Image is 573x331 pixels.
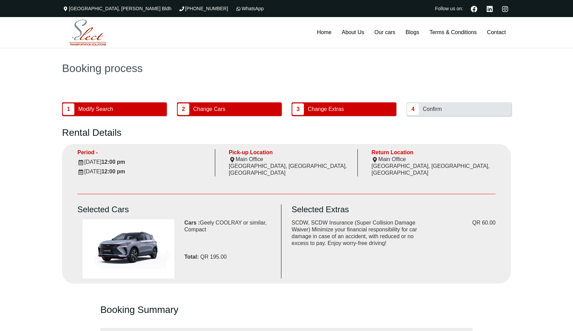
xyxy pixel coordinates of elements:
[482,17,511,48] a: Contact
[292,220,417,246] span: SCDW, SCDW Insurance (Super Collision Damage Waiver) Minimize your financial responsibility for c...
[369,17,400,48] a: Our cars
[77,204,281,215] h3: Selected Cars
[185,254,199,260] b: Total:
[371,149,496,156] div: Return Location
[371,156,496,176] div: Main Office [GEOGRAPHIC_DATA], [GEOGRAPHIC_DATA], [GEOGRAPHIC_DATA]
[62,102,167,116] button: 1 Modify Search
[178,103,189,115] span: 2
[77,159,210,165] div: [DATE]
[235,6,264,11] a: WhatsApp
[229,149,353,156] div: Pick-up Location
[499,5,511,12] a: Instagram
[305,103,346,116] span: Change Extras
[200,254,226,260] span: QR 195.00
[77,149,210,156] div: Period -
[468,5,480,12] a: Facebook
[229,156,353,176] div: Main Office [GEOGRAPHIC_DATA], [GEOGRAPHIC_DATA], [GEOGRAPHIC_DATA]
[62,63,511,74] h1: Booking process
[292,102,396,116] button: 3 Change Extras
[62,127,511,139] h2: Rental Details
[63,103,74,115] span: 1
[472,219,496,226] span: QR 60.00
[178,6,228,11] a: [PHONE_NUMBER]
[312,17,337,48] a: Home
[400,17,424,48] a: Blogs
[100,304,473,316] h2: Booking Summary
[101,169,125,174] strong: 12:00 pm
[420,103,444,116] span: Confirm
[337,17,369,48] a: About Us
[64,18,112,47] img: Select Rent a Car
[76,103,115,116] span: Modify Search
[177,102,282,116] button: 2 Change Cars
[191,103,227,116] span: Change Cars
[185,220,200,226] b: Cars :
[292,103,304,115] span: 3
[77,168,210,175] div: [DATE]
[83,219,174,278] img: Geely COOLRAY or similar
[424,17,482,48] a: Terms & Conditions
[407,103,419,115] span: 4
[484,5,496,12] a: Linkedin
[179,219,281,278] div: Geely COOLRAY or similar, Compact
[292,204,496,215] h3: Selected Extras
[101,159,125,165] strong: 12:00 pm
[407,102,511,116] button: 4 Confirm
